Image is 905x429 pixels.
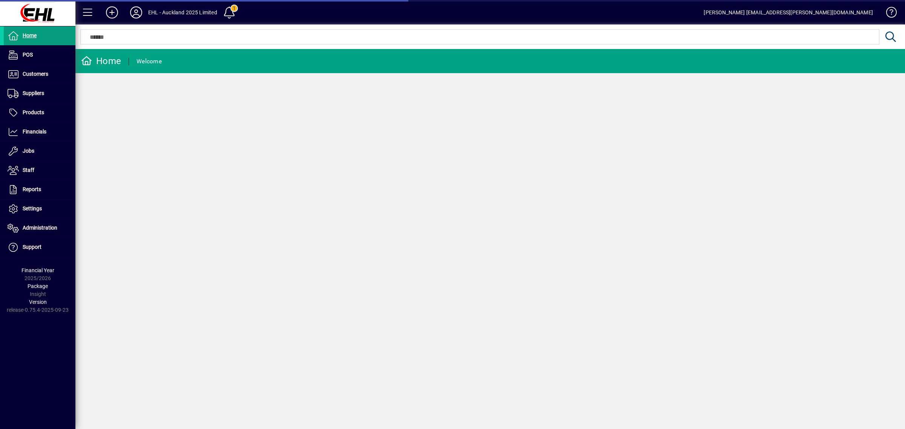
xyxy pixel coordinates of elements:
[880,2,896,26] a: Knowledge Base
[4,46,75,64] a: POS
[4,180,75,199] a: Reports
[124,6,148,19] button: Profile
[4,65,75,84] a: Customers
[81,55,121,67] div: Home
[704,6,873,18] div: [PERSON_NAME] [EMAIL_ADDRESS][PERSON_NAME][DOMAIN_NAME]
[4,84,75,103] a: Suppliers
[23,129,46,135] span: Financials
[23,244,41,250] span: Support
[148,6,217,18] div: EHL - Auckland 2025 Limited
[29,299,47,305] span: Version
[4,219,75,237] a: Administration
[4,142,75,161] a: Jobs
[23,109,44,115] span: Products
[23,167,34,173] span: Staff
[28,283,48,289] span: Package
[4,123,75,141] a: Financials
[23,148,34,154] span: Jobs
[4,199,75,218] a: Settings
[137,55,162,67] div: Welcome
[4,238,75,257] a: Support
[23,52,33,58] span: POS
[23,71,48,77] span: Customers
[100,6,124,19] button: Add
[23,90,44,96] span: Suppliers
[21,267,54,273] span: Financial Year
[23,32,37,38] span: Home
[23,225,57,231] span: Administration
[4,103,75,122] a: Products
[23,186,41,192] span: Reports
[23,205,42,211] span: Settings
[4,161,75,180] a: Staff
